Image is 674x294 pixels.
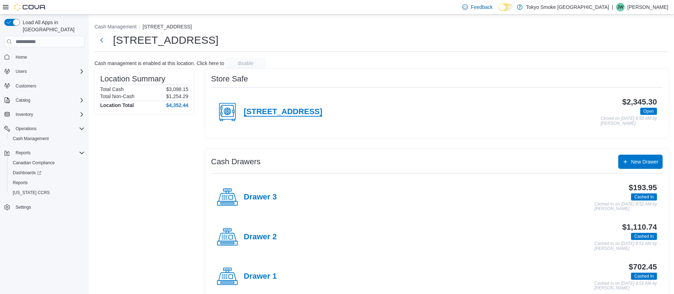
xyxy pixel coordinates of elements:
[1,52,87,62] button: Home
[631,233,657,240] span: Cashed In
[631,273,657,280] span: Cashed In
[100,86,124,92] h6: Total Cash
[1,109,87,119] button: Inventory
[95,23,668,32] nav: An example of EuiBreadcrumbs
[13,110,85,119] span: Inventory
[166,86,188,92] p: $3,098.15
[16,69,27,74] span: Users
[526,3,609,11] p: Tokyo Smoke [GEOGRAPHIC_DATA]
[10,178,85,187] span: Reports
[7,134,87,144] button: Cash Management
[238,60,253,67] span: disable
[16,112,33,117] span: Inventory
[13,82,39,90] a: Customers
[10,169,85,177] span: Dashboards
[16,97,30,103] span: Catalog
[7,178,87,188] button: Reports
[13,149,85,157] span: Reports
[13,149,33,157] button: Reports
[1,81,87,91] button: Customers
[95,24,136,30] button: Cash Management
[10,134,52,143] a: Cash Management
[13,96,85,105] span: Catalog
[13,96,33,105] button: Catalog
[95,33,109,47] button: Next
[612,3,613,11] p: |
[13,160,55,166] span: Canadian Compliance
[100,93,135,99] h6: Total Non-Cash
[594,241,657,251] p: Cashed In on [DATE] 8:51 AM by [PERSON_NAME]
[10,159,85,167] span: Canadian Compliance
[166,102,188,108] h4: $4,352.44
[16,54,27,60] span: Home
[640,108,657,115] span: Open
[211,157,260,166] h3: Cash Drawers
[7,188,87,198] button: [US_STATE] CCRS
[10,188,53,197] a: [US_STATE] CCRS
[1,124,87,134] button: Operations
[95,60,224,66] p: Cash management is enabled at this location. Click here to
[10,188,85,197] span: Washington CCRS
[600,116,657,126] p: Closed on [DATE] 8:50 AM by [PERSON_NAME]
[634,233,654,240] span: Cashed In
[471,4,492,11] span: Feedback
[13,67,85,76] span: Users
[7,168,87,178] a: Dashboards
[13,124,39,133] button: Operations
[13,136,49,141] span: Cash Management
[594,281,657,291] p: Cashed In on [DATE] 8:51 AM by [PERSON_NAME]
[643,108,654,114] span: Open
[16,83,36,89] span: Customers
[226,58,265,69] button: disable
[618,155,663,169] button: New Drawer
[13,170,41,176] span: Dashboards
[14,4,46,11] img: Cova
[629,183,657,192] h3: $193.95
[166,93,188,99] p: $1,254.29
[622,223,657,231] h3: $1,110.74
[13,110,36,119] button: Inventory
[629,263,657,271] h3: $702.45
[13,124,85,133] span: Operations
[16,126,37,132] span: Operations
[10,134,85,143] span: Cash Management
[13,81,85,90] span: Customers
[13,52,85,61] span: Home
[7,158,87,168] button: Canadian Compliance
[594,202,657,212] p: Cashed In on [DATE] 8:52 AM by [PERSON_NAME]
[142,24,192,30] button: [STREET_ADDRESS]
[244,232,277,242] h4: Drawer 2
[1,95,87,105] button: Catalog
[10,169,44,177] a: Dashboards
[16,150,31,156] span: Reports
[10,178,31,187] a: Reports
[498,4,513,11] input: Dark Mode
[634,194,654,200] span: Cashed In
[244,272,277,281] h4: Drawer 1
[4,49,85,231] nav: Complex example
[622,98,657,106] h3: $2,345.30
[13,180,28,186] span: Reports
[244,193,277,202] h4: Drawer 3
[631,193,657,201] span: Cashed In
[1,202,87,212] button: Settings
[13,53,30,62] a: Home
[13,67,29,76] button: Users
[627,3,668,11] p: [PERSON_NAME]
[100,75,165,83] h3: Location Summary
[13,203,34,212] a: Settings
[13,203,85,212] span: Settings
[113,33,219,47] h1: [STREET_ADDRESS]
[13,190,50,196] span: [US_STATE] CCRS
[1,148,87,158] button: Reports
[20,19,85,33] span: Load All Apps in [GEOGRAPHIC_DATA]
[631,158,658,165] span: New Drawer
[634,273,654,279] span: Cashed In
[244,107,322,117] h4: [STREET_ADDRESS]
[1,66,87,76] button: Users
[616,3,625,11] div: Jada Walsh
[617,3,623,11] span: JW
[16,204,31,210] span: Settings
[211,75,248,83] h3: Store Safe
